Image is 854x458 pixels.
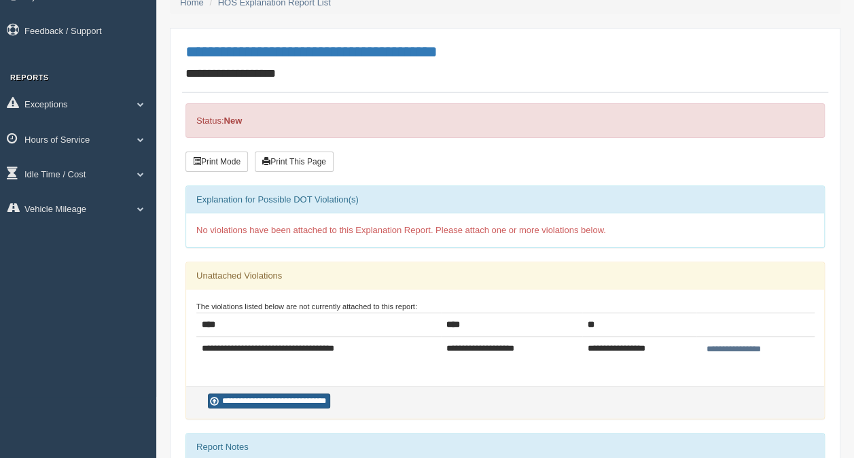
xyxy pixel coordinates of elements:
strong: New [224,116,242,126]
button: Print Mode [185,152,248,172]
div: Explanation for Possible DOT Violation(s) [186,186,824,213]
span: No violations have been attached to this Explanation Report. Please attach one or more violations... [196,225,606,235]
button: Print This Page [255,152,334,172]
div: Status: [185,103,825,138]
div: Unattached Violations [186,262,824,289]
small: The violations listed below are not currently attached to this report: [196,302,417,311]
